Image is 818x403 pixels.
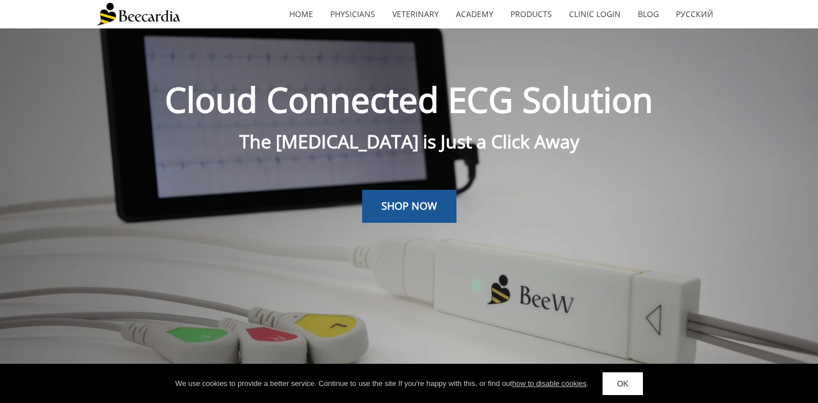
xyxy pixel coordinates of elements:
[384,1,447,27] a: Veterinary
[165,76,653,123] span: Cloud Connected ECG Solution
[560,1,629,27] a: Clinic Login
[512,379,587,388] a: how to disable cookies
[322,1,384,27] a: Physicians
[281,1,322,27] a: home
[175,378,588,389] div: We use cookies to provide a better service. Continue to use the site If you're happy with this, o...
[629,1,667,27] a: Blog
[502,1,560,27] a: Products
[362,190,456,223] a: SHOP NOW
[447,1,502,27] a: Academy
[667,1,722,27] a: Русский
[381,199,437,213] span: SHOP NOW
[603,372,642,395] a: OK
[97,3,180,26] img: Beecardia
[239,129,579,153] span: The [MEDICAL_DATA] is Just a Click Away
